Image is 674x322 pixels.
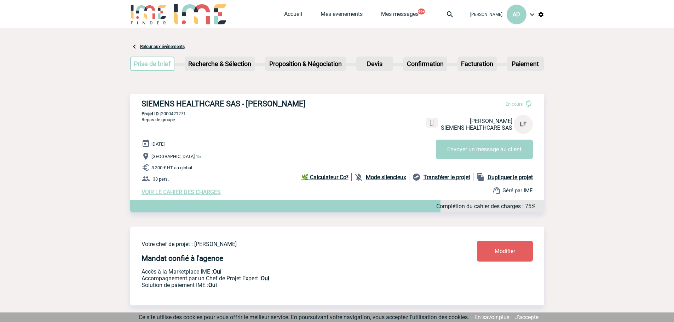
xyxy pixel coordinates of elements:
span: [DATE] [151,141,165,147]
img: support.png [492,186,501,195]
p: Facturation [458,57,496,70]
p: Prise de brief [131,57,174,70]
a: Retour aux événements [140,44,185,49]
span: En cours [506,101,523,107]
span: Modifier [495,248,515,254]
p: Proposition & Négociation [266,57,345,70]
b: Transférer le projet [424,174,470,181]
b: Oui [208,282,217,288]
span: AD [513,11,520,18]
b: Projet ID : [142,111,161,116]
button: Envoyer un message au client [436,140,533,159]
span: LF [520,121,526,128]
b: 🌿 Calculateur Co² [301,174,348,181]
p: Accès à la Marketplace IME : [142,268,435,275]
b: Oui [213,268,221,275]
b: Mode silencieux [366,174,406,181]
span: Ce site utilise des cookies pour vous offrir le meilleur service. En poursuivant votre navigation... [139,314,469,321]
p: Devis [357,57,392,70]
b: Dupliquer le projet [488,174,533,181]
p: Confirmation [404,57,447,70]
a: En savoir plus [474,314,509,321]
p: Prestation payante [142,275,435,282]
a: J'accepte [515,314,538,321]
span: Repas de groupe [142,117,175,122]
button: 99+ [418,8,425,14]
p: Recherche & Sélection [185,57,254,70]
span: [PERSON_NAME] [470,12,502,17]
a: Accueil [284,11,302,21]
a: Mes messages [381,11,419,21]
span: Géré par IME [502,187,533,194]
span: [GEOGRAPHIC_DATA] 15 [151,154,201,159]
img: IME-Finder [130,4,167,24]
img: portable.png [429,120,435,126]
a: VOIR LE CAHIER DES CHARGES [142,189,221,195]
a: 🌿 Calculateur Co² [301,173,352,181]
span: SIEMENS HEALTHCARE SAS [441,124,512,131]
span: 33 pers. [153,176,169,182]
h3: SIEMENS HEALTHCARE SAS - [PERSON_NAME] [142,99,354,108]
p: Votre chef de projet : [PERSON_NAME] [142,241,435,247]
p: 2000421271 [130,111,544,116]
p: Paiement [508,57,543,70]
b: Oui [261,275,269,282]
p: Conformité aux process achat client, Prise en charge de la facturation, Mutualisation de plusieur... [142,282,435,288]
span: [PERSON_NAME] [470,118,512,124]
a: Mes événements [321,11,363,21]
span: 3 300 € HT au global [151,165,192,170]
img: file_copy-black-24dp.png [476,173,485,181]
h4: Mandat confié à l'agence [142,254,223,263]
